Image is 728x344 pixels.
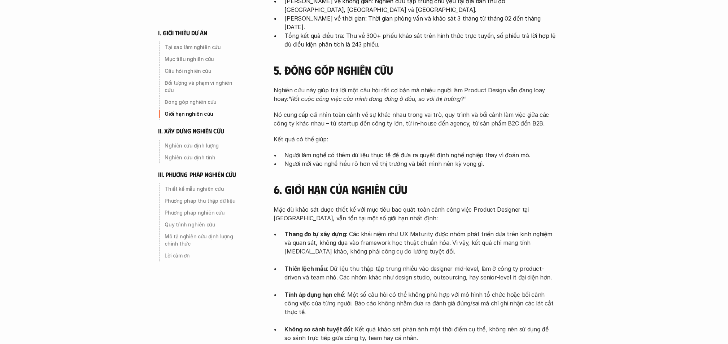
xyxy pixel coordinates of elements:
h6: i. giới thiệu dự án [158,29,208,37]
p: Thiết kế mẫu nghiên cứu [165,185,242,193]
p: Đối tượng và phạm vi nghiên cứu [165,79,242,94]
h4: 5. Đóng góp nghiên cứu [274,63,555,77]
p: Tại sao làm nghiên cứu [165,44,242,51]
em: "Rốt cuộc công việc của mình đang đứng ở đâu, so với thị trường?" [288,95,466,102]
p: : Các khái niệm như UX Maturity được nhóm phát triển dựa trên kinh nghiệm và quan sát, không dựa ... [285,230,555,264]
a: Đối tượng và phạm vi nghiên cứu [158,77,245,96]
p: : Dữ liệu thu thập tập trung nhiều vào designer mid-level, làm ở công ty product-driven và team n... [285,264,555,290]
p: Tổng kết quả điều tra: Thu về 300+ phiếu khảo sát trên hình thức trực tuyến, số phiếu trả lời hợp... [285,31,555,49]
a: Mô tả nghiên cứu định lượng chính thức [158,231,245,250]
a: Phương pháp thu thập dữ liệu [158,195,245,207]
a: Đóng góp nghiên cứu [158,96,245,108]
p: Nghiên cứu này giúp trả lời một câu hỏi rất cơ bản mà nhiều người làm Product Design vẫn đang loa... [274,86,555,103]
p: Đóng góp nghiên cứu [165,98,242,106]
a: Quy trình nghiên cứu [158,219,245,230]
p: Mặc dù khảo sát được thiết kế với mục tiêu bao quát toàn cảnh công việc Product Designer tại [GEO... [274,205,555,222]
p: Quy trình nghiên cứu [165,221,242,228]
p: : Kết quả khảo sát phản ánh một thời điểm cụ thể, không nên sử dụng để so sánh trực tiếp giữa côn... [285,325,555,342]
p: Người mới vào nghề hiểu rõ hơn về thị trường và biết mình nên kỳ vọng gì. [285,159,555,168]
p: Phương pháp thu thập dữ liệu [165,197,242,204]
h6: ii. xây dựng nghiên cứu [158,127,224,135]
p: [PERSON_NAME] về thời gian: Thời gian phỏng vấn và khảo sát 3 tháng từ tháng 02 đến tháng [DATE]. [285,14,555,31]
a: Tại sao làm nghiên cứu [158,41,245,53]
p: Lời cảm ơn [165,252,242,259]
h4: 6. Giới hạn của nghiên cứu [274,182,555,196]
a: Phương pháp nghiên cứu [158,207,245,219]
a: Mục tiêu nghiên cứu [158,53,245,65]
strong: Thang đo tự xây dựng [285,230,346,238]
a: Lời cảm ơn [158,250,245,261]
p: Mục tiêu nghiên cứu [165,56,242,63]
strong: Tính áp dụng hạn chế [285,291,344,298]
p: Nghiên cứu định tính [165,154,242,161]
strong: Thiên lệch mẫu [285,265,327,272]
a: Nghiên cứu định lượng [158,140,245,151]
p: Nghiên cứu định lượng [165,142,242,149]
a: Nghiên cứu định tính [158,152,245,163]
p: Mô tả nghiên cứu định lượng chính thức [165,233,242,247]
p: : Một số câu hỏi có thể không phù hợp với mô hình tổ chức hoặc bối cảnh công việc của từng người.... [285,290,555,325]
p: Nó cung cấp cái nhìn toàn cảnh về sự khác nhau trong vai trò, quy trình và bối cảnh làm việc giữa... [274,110,555,128]
p: Người làm nghề có thêm dữ liệu thực tế để đưa ra quyết định nghề nghiệp thay vì đoán mò. [285,151,555,159]
a: Câu hỏi nghiên cứu [158,65,245,77]
a: Giới hạn nghiên cứu [158,108,245,120]
p: Câu hỏi nghiên cứu [165,67,242,75]
a: Thiết kế mẫu nghiên cứu [158,183,245,195]
h6: iii. phương pháp nghiên cứu [158,171,236,179]
p: Giới hạn nghiên cứu [165,110,242,118]
p: Kết quả có thể giúp: [274,135,555,144]
p: Phương pháp nghiên cứu [165,209,242,216]
strong: Không so sánh tuyệt đối [285,326,352,333]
